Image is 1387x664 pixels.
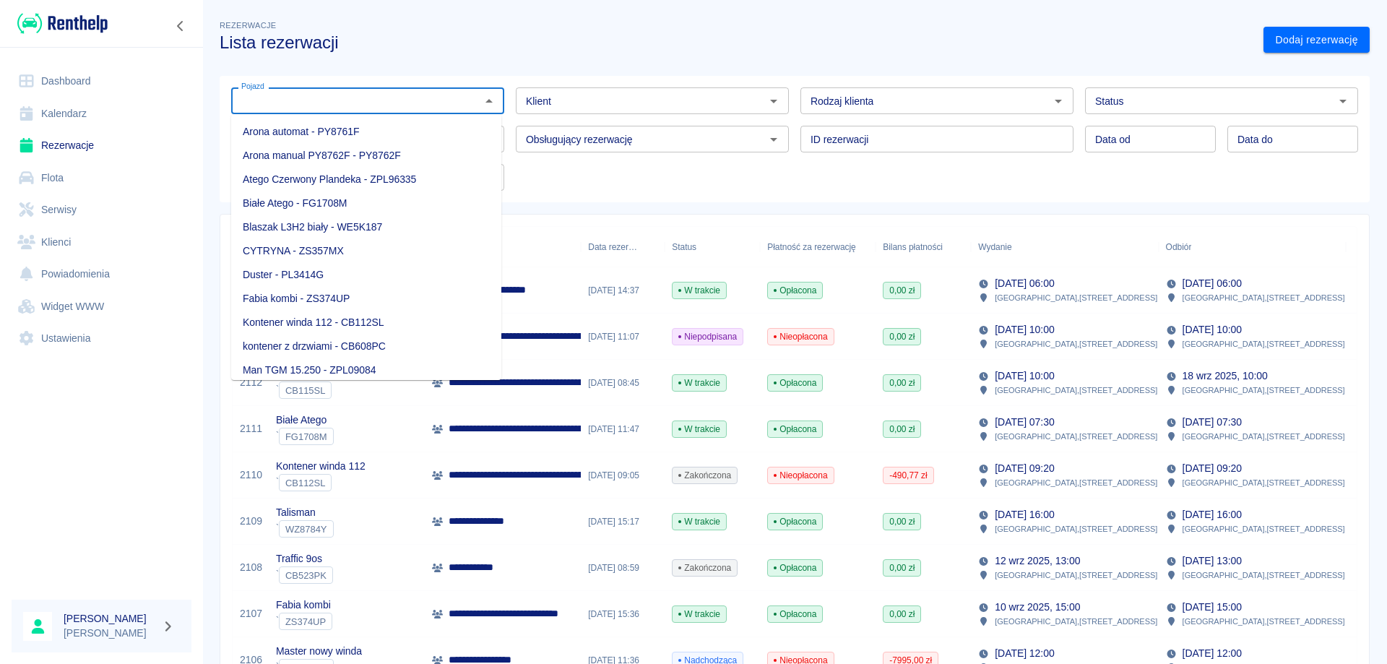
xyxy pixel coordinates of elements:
p: 18 wrz 2025, 10:00 [1183,368,1268,384]
div: [DATE] 11:47 [581,406,665,452]
li: Kontener winda 112 - CB112SL [231,311,501,335]
h6: [PERSON_NAME] [64,611,156,626]
span: Niepodpisana [673,330,743,343]
li: kontener z drzwiami - CB608PC [231,335,501,358]
span: CB523PK [280,570,332,581]
a: Powiadomienia [12,258,191,290]
p: [DATE] 13:00 [1183,553,1242,569]
span: 0,00 zł [883,423,920,436]
p: Fabia kombi [276,598,332,613]
a: Serwisy [12,194,191,226]
div: [DATE] 09:05 [581,452,665,499]
div: [DATE] 15:17 [581,499,665,545]
div: [DATE] 08:59 [581,545,665,591]
a: 2109 [240,514,262,529]
a: Flota [12,162,191,194]
li: Duster - PL3414G [231,263,501,287]
a: Dodaj rezerwację [1263,27,1370,53]
a: Kalendarz [12,98,191,130]
button: Sort [637,237,657,257]
p: [GEOGRAPHIC_DATA] , [STREET_ADDRESS] [995,291,1157,304]
span: Opłacona [768,284,822,297]
div: Wydanie [978,227,1011,267]
div: Bilans płatności [883,227,943,267]
button: Otwórz [1333,91,1353,111]
img: Renthelp logo [17,12,108,35]
div: ` [276,381,332,399]
p: [DATE] 15:00 [1183,600,1242,615]
p: [DATE] 12:00 [1183,646,1242,661]
a: Dashboard [12,65,191,98]
a: 2110 [240,467,262,483]
span: FG1708M [280,431,333,442]
div: Data rezerwacji [588,227,637,267]
p: [GEOGRAPHIC_DATA] , [STREET_ADDRESS] [1183,615,1345,628]
div: [DATE] 15:36 [581,591,665,637]
span: W trakcie [673,284,726,297]
p: [DATE] 16:00 [995,507,1054,522]
span: Opłacona [768,376,822,389]
div: ` [276,520,334,538]
p: [DATE] 09:20 [1183,461,1242,476]
p: 10 wrz 2025, 15:00 [995,600,1080,615]
li: Man TGM 15.250 - ZPL09084 [231,358,501,382]
p: [GEOGRAPHIC_DATA] , [STREET_ADDRESS] [1183,291,1345,304]
span: 0,00 zł [883,608,920,621]
p: [GEOGRAPHIC_DATA] , [STREET_ADDRESS] [995,615,1157,628]
button: Sort [1012,237,1032,257]
div: ` [276,474,366,491]
span: Rezerwacje [220,21,276,30]
li: Atego Czerwony Plandeka - ZPL96335 [231,168,501,191]
button: Otwórz [764,91,784,111]
a: 2108 [240,560,262,575]
span: 0,00 zł [883,284,920,297]
p: [GEOGRAPHIC_DATA] , [STREET_ADDRESS] [1183,430,1345,443]
span: Zakończona [673,561,737,574]
span: 0,00 zł [883,330,920,343]
button: Otwórz [1048,91,1068,111]
p: [DATE] 10:00 [995,368,1054,384]
p: [DATE] 07:30 [1183,415,1242,430]
div: Wydanie [971,227,1158,267]
div: Odbiór [1159,227,1346,267]
div: [DATE] 14:37 [581,267,665,314]
p: Kontener winda 112 [276,459,366,474]
div: Płatność za rezerwację [760,227,876,267]
a: 2107 [240,606,262,621]
div: Odbiór [1166,227,1192,267]
span: CB112SL [280,478,331,488]
p: [GEOGRAPHIC_DATA] , [STREET_ADDRESS] [995,522,1157,535]
p: [DATE] 10:00 [1183,322,1242,337]
p: [GEOGRAPHIC_DATA] , [STREET_ADDRESS] [1183,569,1345,582]
button: Zwiń nawigację [170,17,191,35]
span: Nieopłacona [768,330,833,343]
span: Opłacona [768,423,822,436]
a: 2111 [240,421,262,436]
a: Rezerwacje [12,129,191,162]
p: [DATE] 06:00 [1183,276,1242,291]
span: Opłacona [768,515,822,528]
div: Status [665,227,760,267]
input: DD.MM.YYYY [1085,126,1216,152]
li: Blaszak L3H2 biały - WE5K187 [231,215,501,239]
li: Białe Atego - FG1708M [231,191,501,215]
span: W trakcie [673,423,726,436]
p: [GEOGRAPHIC_DATA] , [STREET_ADDRESS] [1183,384,1345,397]
div: ` [276,566,333,584]
a: Klienci [12,226,191,259]
li: Arona automat - PY8761F [231,120,501,144]
a: 2112 [240,375,262,390]
a: Widget WWW [12,290,191,323]
span: ZS374UP [280,616,332,627]
span: W trakcie [673,608,726,621]
input: DD.MM.YYYY [1227,126,1358,152]
span: 0,00 zł [883,376,920,389]
p: [GEOGRAPHIC_DATA] , [STREET_ADDRESS] [1183,522,1345,535]
button: Sort [1191,237,1211,257]
span: W trakcie [673,515,726,528]
span: -490,77 zł [883,469,933,482]
p: [GEOGRAPHIC_DATA] , [STREET_ADDRESS] [995,569,1157,582]
div: ` [276,428,334,445]
span: Nieopłacona [768,469,833,482]
button: Otwórz [764,129,784,150]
